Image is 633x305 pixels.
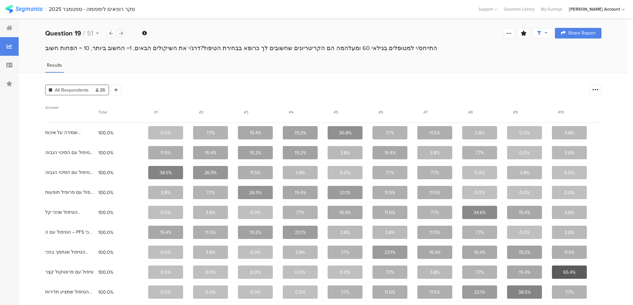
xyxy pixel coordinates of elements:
[87,28,93,38] span: 51
[160,229,171,236] span: 15.4%
[295,169,305,176] span: 3.8%
[513,109,518,115] span: #9
[385,189,395,196] span: 11.5%
[295,149,306,156] span: 19.2%
[98,209,142,216] span: 100.0%
[340,229,350,236] span: 3.8%
[295,249,305,256] span: 3.8%
[430,149,440,156] span: 3.8%
[154,109,158,115] span: #1
[295,189,306,196] span: 15.4%
[199,109,204,115] span: #2
[160,289,171,296] span: 0.0%
[295,229,306,236] span: 23.1%
[520,169,529,176] span: 3.8%
[45,210,94,215] span: הטיפול שהכי קל למטופלים להתמיד בו לאורך זמן
[519,189,530,196] span: 0.0%
[519,209,530,216] span: 15.4%
[47,62,62,69] span: Results
[385,209,395,216] span: 11.5%
[55,87,89,94] span: All Respondents
[565,209,574,216] span: 3.8%
[519,229,530,236] span: 0.0%
[475,229,484,236] span: 7.7%
[206,189,215,196] span: 7.7%
[205,269,216,276] span: 0.0%
[430,229,440,236] span: 11.5%
[475,129,484,136] span: 3.8%
[5,5,43,13] img: segmanta logo
[45,170,94,175] span: הטיפול עם הסיכוי הגבוה ביותר להשגת ריפוי (cure)
[478,4,497,14] div: Support
[296,209,304,216] span: 7.7%
[249,189,262,196] span: 26.9%
[250,129,261,136] span: 15.4%
[519,269,530,276] span: 15.4%
[385,229,395,236] span: 3.8%
[341,289,349,296] span: 7.7%
[340,189,351,196] span: 23.1%
[204,169,217,176] span: 26.9%
[45,150,94,155] span: הטיפול עם הסיכוי הגבוה ביותר להשגת הפוגה מלאה (CR)
[250,169,261,176] span: 11.5%
[378,109,383,115] span: #6
[161,189,170,196] span: 3.8%
[340,169,350,176] span: 0.0%
[430,269,440,276] span: 3.8%
[98,289,142,296] span: 100.0%
[564,249,575,256] span: 11.5%
[45,250,94,255] span: הטיפול שנתמך בהכי הרבה מידע מפורסם
[159,169,172,176] span: 38.5%
[45,28,81,38] b: Question 19
[250,229,261,236] span: 19.2%
[98,149,142,156] span: 100.0%
[45,130,94,135] span: שמירה על איכות חיים של המטופל
[386,129,394,136] span: 7.7%
[289,109,293,115] span: #4
[340,269,350,276] span: 0.0%
[475,169,485,176] span: 0.0%
[250,289,261,296] span: 0.0%
[45,270,93,274] span: טיפול עם פרוטוקול קצר
[341,249,349,256] span: 7.7%
[564,169,575,176] span: 0.0%
[98,129,142,136] span: 100.0%
[565,229,574,236] span: 3.8%
[386,269,394,276] span: 7.7%
[340,149,350,156] span: 3.8%
[519,249,530,256] span: 19.2%
[206,209,215,216] span: 3.8%
[468,109,473,115] span: #8
[564,189,575,196] span: 0.0%
[45,230,94,235] span: הטיפול עם ה – PFS הכי ארוך
[49,6,135,12] div: סקר רופאים לימפומה - ספטמבר 2025
[340,209,351,216] span: 15.4%
[205,289,216,296] span: 0.0%
[429,249,441,256] span: 15.4%
[98,249,142,256] span: 100.0%
[430,189,440,196] span: 11.5%
[431,209,439,216] span: 7.7%
[565,289,574,296] span: 7.7%
[98,269,142,276] span: 100.0%
[295,269,305,276] span: 0.0%
[558,109,564,115] span: #10
[160,209,171,216] span: 0.0%
[160,269,171,276] span: 0.0%
[250,209,261,216] span: 0.0%
[475,269,484,276] span: 7.7%
[568,31,595,36] span: Share Report
[500,6,538,12] div: Question Library
[386,169,394,176] span: 7.7%
[250,269,261,276] span: 0.0%
[250,149,261,156] span: 19.2%
[474,209,486,216] span: 34.6%
[430,289,440,296] span: 11.5%
[385,289,395,296] span: 11.5%
[250,249,261,256] span: 0.0%
[206,249,215,256] span: 3.8%
[569,6,620,12] div: [PERSON_NAME] Account
[565,149,574,156] span: 3.8%
[244,109,249,115] span: #3
[98,109,107,115] span: Total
